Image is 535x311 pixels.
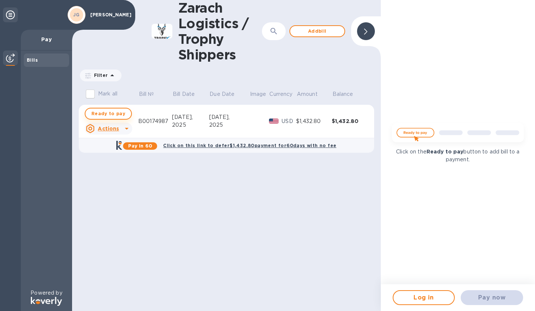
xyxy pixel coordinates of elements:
[30,289,62,297] p: Powered by
[98,126,119,132] u: Actions
[173,90,195,98] p: Bill Date
[31,297,62,306] img: Logo
[333,90,353,98] p: Balance
[139,90,154,98] p: Bill №
[269,119,279,124] img: USD
[73,12,80,17] b: JG
[399,293,448,302] span: Log in
[138,117,172,125] div: B00174987
[98,90,117,98] p: Mark all
[210,90,244,98] span: Due Date
[296,117,332,125] div: $1,432.80
[128,143,152,149] b: Pay in 60
[139,90,164,98] span: Bill №
[269,90,292,98] p: Currency
[333,90,363,98] span: Balance
[282,117,296,125] p: USD
[387,148,529,163] p: Click on the button to add bill to a payment.
[91,72,108,78] p: Filter
[27,57,38,63] b: Bills
[289,25,345,37] button: Addbill
[91,109,125,118] span: Ready to pay
[27,36,66,43] p: Pay
[210,90,234,98] p: Due Date
[209,121,249,129] div: 2025
[332,117,367,125] div: $1,432.80
[85,108,132,120] button: Ready to pay
[297,90,318,98] p: Amount
[296,27,338,36] span: Add bill
[90,12,127,17] p: [PERSON_NAME]
[393,290,455,305] button: Log in
[209,113,249,121] div: [DATE],
[427,149,464,155] b: Ready to pay
[172,121,209,129] div: 2025
[297,90,327,98] span: Amount
[250,90,266,98] p: Image
[173,90,204,98] span: Bill Date
[163,143,336,148] b: Click on this link to defer $1,432.80 payment for 60 days with no fee
[172,113,209,121] div: [DATE],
